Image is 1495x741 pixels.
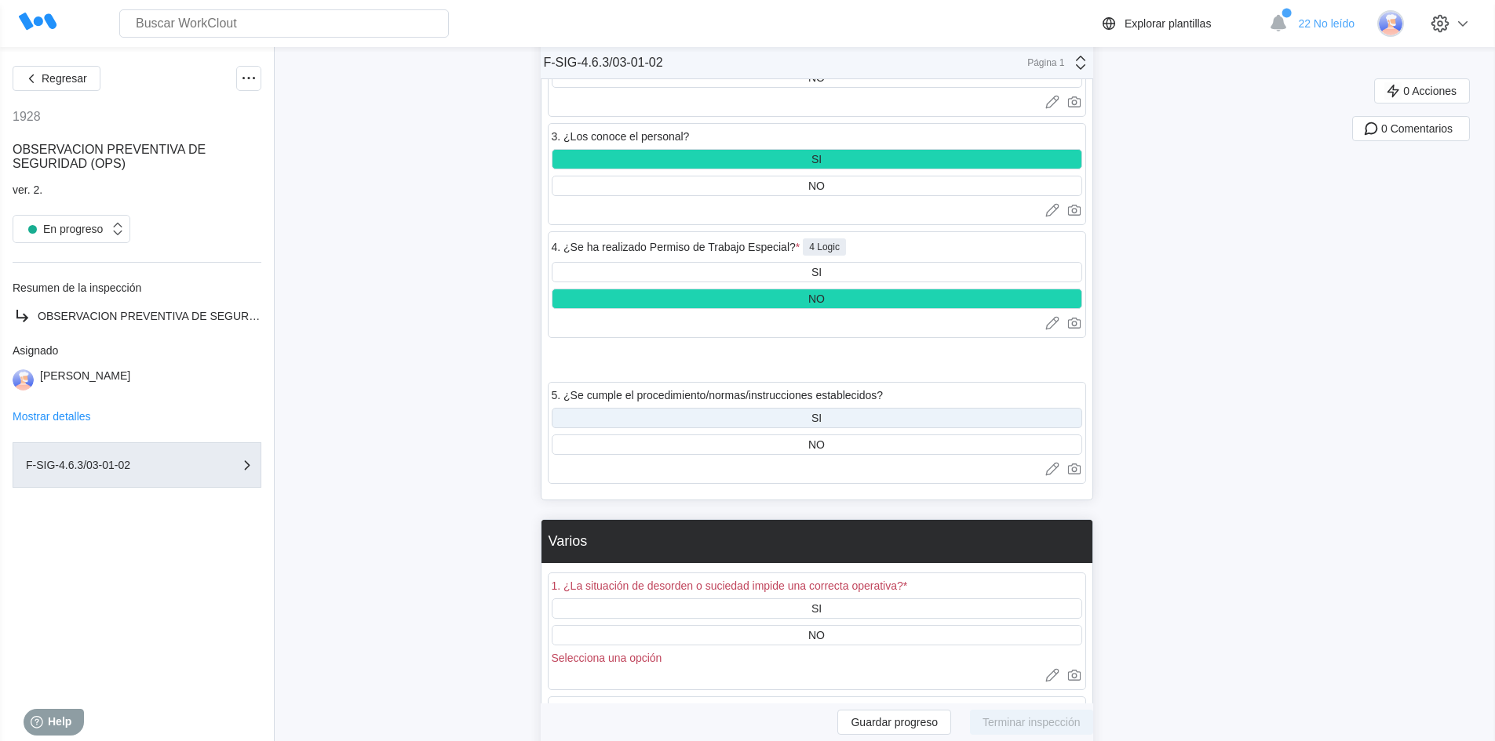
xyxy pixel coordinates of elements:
button: 0 Comentarios [1352,116,1470,141]
button: Mostrar detalles [13,411,91,422]
div: F-SIG-4.6.3/03-01-02 [26,459,183,470]
a: Explorar plantillas [1099,14,1262,33]
div: NO [808,292,825,305]
div: Varios [549,533,588,550]
span: Guardar progreso [851,717,938,728]
span: Terminar inspección [983,717,1081,728]
span: OBSERVACION PREVENTIVA DE SEGURIDAD (OPS) [13,143,206,170]
div: 3. ¿Los conoce el personal? [552,130,690,143]
div: Resumen de la inspección [13,282,261,294]
div: [PERSON_NAME] [40,369,130,390]
div: Asignado [13,344,261,357]
button: Regresar [13,66,100,91]
div: 5. ¿Se cumple el procedimiento/normas/instrucciones establecidos? [552,389,884,401]
span: OBSERVACION PREVENTIVA DE SEGURIDAD (OPS) [38,310,308,322]
span: Regresar [42,73,87,84]
input: Buscar WorkClout [119,9,449,38]
div: NO [808,629,825,641]
div: 4. ¿Se ha realizado Permiso de Trabajo Especial? [552,241,800,253]
div: ver. 2. [13,183,261,196]
div: SI [811,602,822,615]
div: SI [811,412,822,424]
div: Selecciona una opción [552,652,1082,664]
div: Página 1 [1026,57,1065,68]
span: 0 Comentarios [1381,123,1453,134]
div: F-SIG-4.6.3/03-01-02 [544,56,663,70]
div: SI [811,266,822,278]
div: 1. ¿La situación de desorden o suciedad impide una correcta operativa? [552,579,908,592]
img: user-3.png [13,369,34,390]
button: F-SIG-4.6.3/03-01-02 [13,442,261,488]
div: 4 Logic [803,238,846,256]
div: Explorar plantillas [1125,17,1212,30]
div: NO [808,438,825,451]
button: 0 Acciones [1374,78,1470,104]
div: En progreso [21,218,103,240]
div: SI [811,153,822,165]
a: OBSERVACION PREVENTIVA DE SEGURIDAD (OPS) [13,307,261,325]
div: NO [808,180,825,192]
button: Terminar inspección [970,710,1093,735]
div: 1928 [13,110,41,124]
span: 0 Acciones [1403,85,1457,96]
img: user-3.png [1377,10,1404,37]
button: Guardar progreso [837,710,951,735]
span: 22 No leído [1298,17,1355,30]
